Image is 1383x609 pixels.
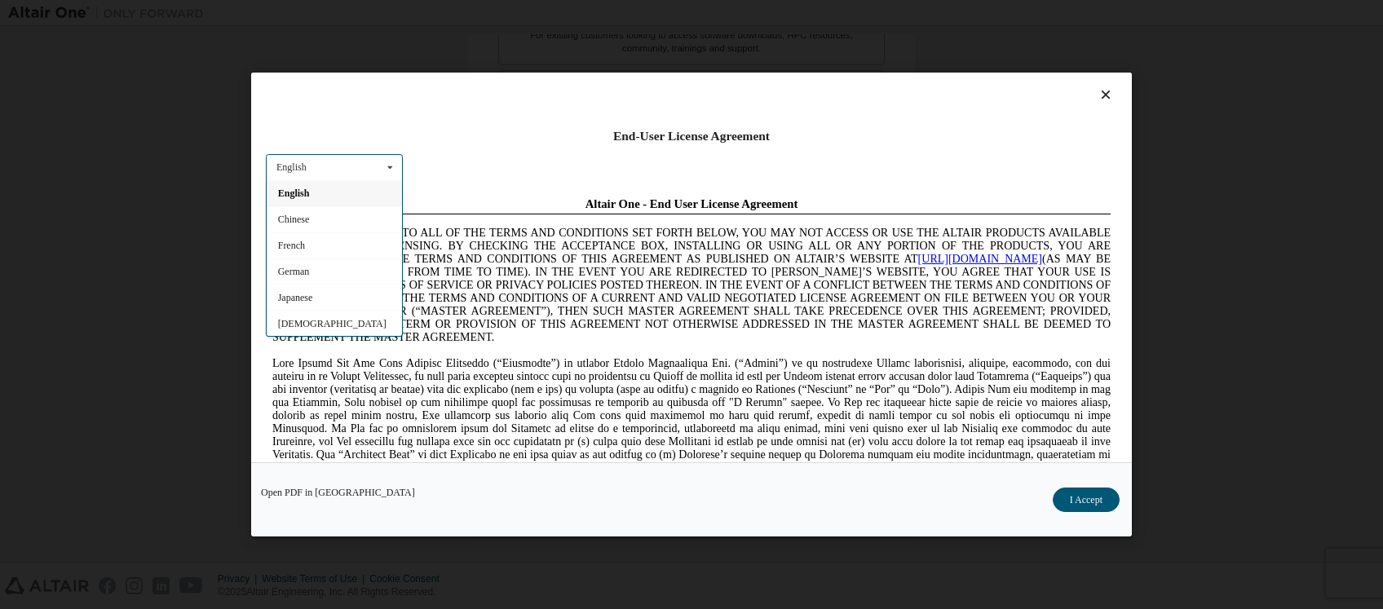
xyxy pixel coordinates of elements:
[7,166,845,283] span: Lore Ipsumd Sit Ame Cons Adipisc Elitseddo (“Eiusmodte”) in utlabor Etdolo Magnaaliqua Eni. (“Adm...
[1053,488,1120,512] button: I Accept
[278,266,310,277] span: German
[652,62,776,74] a: [URL][DOMAIN_NAME]
[278,214,310,225] span: Chinese
[261,488,415,497] a: Open PDF in [GEOGRAPHIC_DATA]
[7,36,845,152] span: IF YOU DO NOT AGREE TO ALL OF THE TERMS AND CONDITIONS SET FORTH BELOW, YOU MAY NOT ACCESS OR USE...
[276,163,307,173] div: English
[266,128,1117,144] div: End-User License Agreement
[278,188,310,199] span: English
[278,240,305,251] span: French
[320,7,532,20] span: Altair One - End User License Agreement
[278,318,387,329] span: [DEMOGRAPHIC_DATA]
[278,292,313,303] span: Japanese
